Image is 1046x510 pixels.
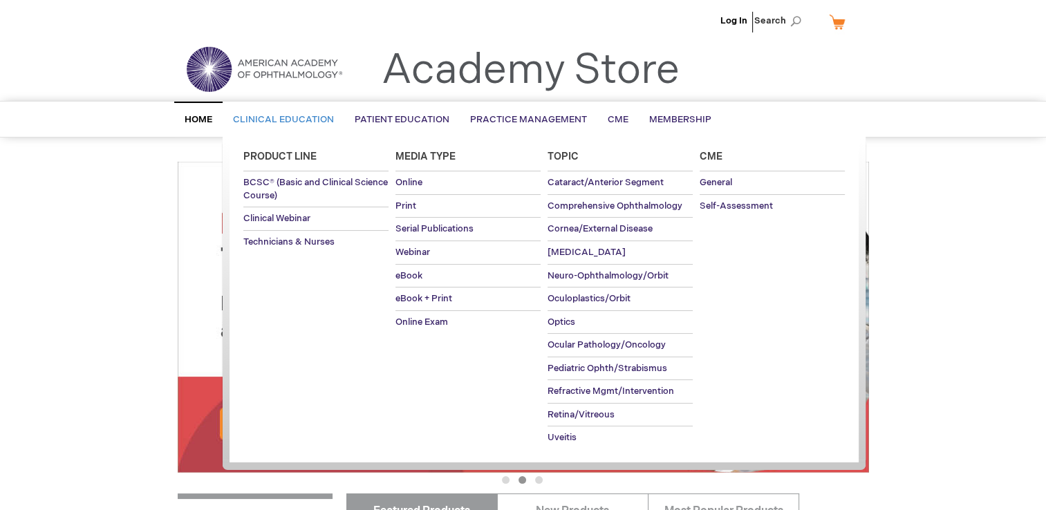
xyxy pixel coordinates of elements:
span: Optics [548,317,575,328]
span: [MEDICAL_DATA] [548,247,626,258]
span: Online [395,177,422,188]
span: Serial Publications [395,223,474,234]
span: Practice Management [470,114,587,125]
span: Neuro-Ophthalmology/Orbit [548,270,669,281]
a: Academy Store [382,46,680,95]
span: Cme [700,151,722,162]
a: Log In [720,15,747,26]
span: Clinical Education [233,114,334,125]
span: General [700,177,732,188]
span: Home [185,114,212,125]
span: Uveitis [548,432,577,443]
span: Print [395,200,416,211]
span: Refractive Mgmt/Intervention [548,386,674,397]
span: Pediatric Ophth/Strabismus [548,363,667,374]
span: Self-Assessment [700,200,773,211]
span: Cataract/Anterior Segment [548,177,664,188]
span: Technicians & Nurses [243,236,335,247]
span: Oculoplastics/Orbit [548,293,631,304]
span: Search [754,7,807,35]
button: 1 of 3 [502,476,510,484]
span: eBook [395,270,422,281]
span: Retina/Vitreous [548,409,615,420]
span: Product Line [243,151,317,162]
span: Membership [649,114,711,125]
button: 2 of 3 [519,476,526,484]
span: Topic [548,151,579,162]
span: Online Exam [395,317,448,328]
span: Media Type [395,151,456,162]
span: Cornea/External Disease [548,223,653,234]
span: Patient Education [355,114,449,125]
span: Webinar [395,247,430,258]
span: Clinical Webinar [243,213,310,224]
span: BCSC® (Basic and Clinical Science Course) [243,177,388,201]
button: 3 of 3 [535,476,543,484]
span: CME [608,114,628,125]
span: eBook + Print [395,293,452,304]
span: Comprehensive Ophthalmology [548,200,682,211]
span: Ocular Pathology/Oncology [548,339,666,350]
